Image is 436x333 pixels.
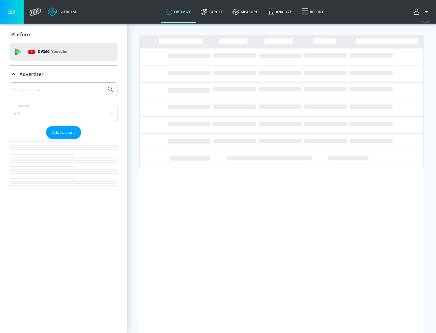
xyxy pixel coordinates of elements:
span: Add Account [52,129,75,136]
a: measure [228,1,263,23]
p: Advertiser [19,71,44,77]
div: Atrium [59,9,76,15]
a: Analyze [263,1,297,23]
div: Advertiser [10,66,117,83]
p: DV360: [38,48,67,55]
div: A-Z [10,106,117,121]
div: Platform [10,26,117,43]
a: Report [297,1,329,23]
div: Advertiser [10,82,117,198]
nav: list of Advertiser [10,139,117,198]
button: Add Account [46,126,81,139]
p: Platform [11,31,31,38]
div: DV360: Youtube [10,43,117,61]
a: optimize [161,1,196,23]
p: Youtube [51,48,67,55]
a: Atrium [48,7,76,16]
input: Search by name [12,85,104,93]
a: Target [196,1,228,23]
label: Sort By [17,104,30,108]
span: v 4.28.0 [421,20,430,23]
